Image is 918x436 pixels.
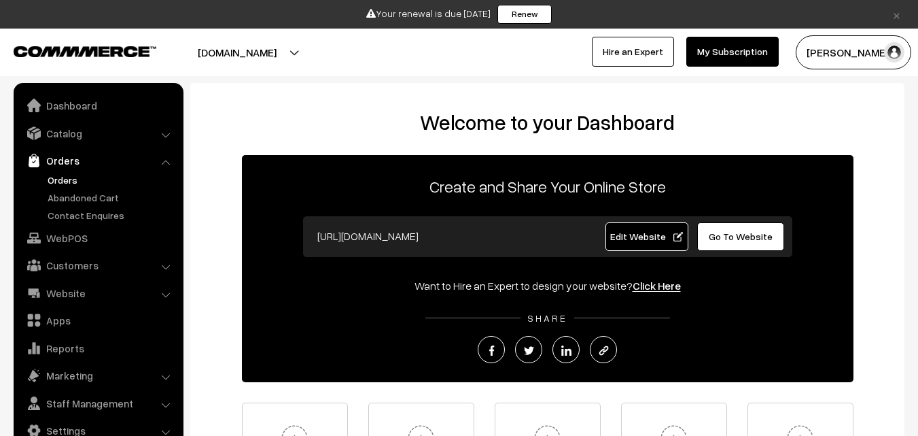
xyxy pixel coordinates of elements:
[17,93,179,118] a: Dashboard
[17,148,179,173] a: Orders
[5,5,913,24] div: Your renewal is due [DATE]
[884,42,904,63] img: user
[17,308,179,333] a: Apps
[17,226,179,250] a: WebPOS
[17,391,179,416] a: Staff Management
[14,46,156,56] img: COMMMERCE
[686,37,779,67] a: My Subscription
[610,231,683,242] span: Edit Website
[605,222,688,251] a: Edit Website
[17,253,179,278] a: Customers
[242,174,853,199] p: Create and Share Your Online Store
[17,281,179,305] a: Website
[633,279,681,292] a: Click Here
[497,5,552,24] a: Renew
[14,42,133,58] a: COMMMERCE
[709,231,773,242] span: Go To Website
[44,173,179,187] a: Orders
[796,35,911,69] button: [PERSON_NAME]
[44,208,179,222] a: Contact Enquires
[520,312,574,324] span: SHARE
[204,110,891,135] h2: Welcome to your Dashboard
[592,37,674,67] a: Hire an Expert
[17,336,179,360] a: Reports
[697,222,785,251] a: Go To Website
[17,121,179,146] a: Catalog
[44,190,179,205] a: Abandoned Cart
[17,363,179,388] a: Marketing
[242,278,853,294] div: Want to Hire an Expert to design your website?
[150,35,324,69] button: [DOMAIN_NAME]
[887,6,906,22] a: ×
